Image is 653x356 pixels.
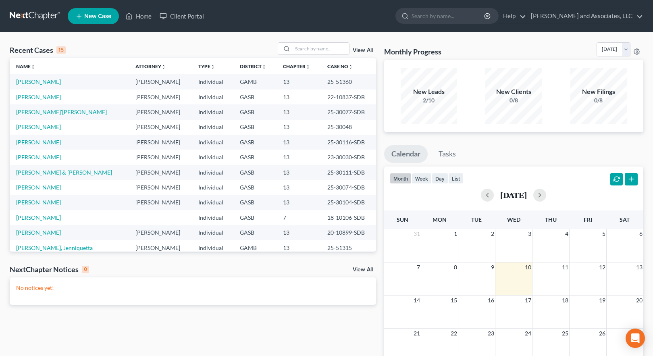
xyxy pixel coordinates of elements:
span: 11 [561,262,569,272]
td: [PERSON_NAME] [129,120,192,135]
span: 23 [487,329,495,338]
td: GASB [233,210,277,225]
td: 25-30116-SDB [321,135,376,150]
td: [PERSON_NAME] [129,240,192,255]
i: unfold_more [161,65,166,69]
span: 25 [561,329,569,338]
span: 13 [635,262,643,272]
td: 22-10837-SDB [321,90,376,104]
td: 25-30077-SDB [321,104,376,119]
td: 13 [277,195,320,210]
td: Individual [192,225,233,240]
span: 5 [601,229,606,239]
div: 0/8 [570,96,627,104]
td: GASB [233,180,277,195]
td: [PERSON_NAME] [129,165,192,180]
td: [PERSON_NAME] [129,180,192,195]
h3: Monthly Progress [384,47,441,56]
a: [PERSON_NAME] [16,139,61,146]
a: [PERSON_NAME] [16,123,61,130]
span: 8 [453,262,458,272]
button: day [432,173,448,184]
td: 25-30111-SDB [321,165,376,180]
a: Districtunfold_more [240,63,266,69]
td: GAMB [233,240,277,255]
input: Search by name... [293,43,349,54]
div: 15 [56,46,66,54]
i: unfold_more [210,65,215,69]
td: 23-30030-SDB [321,150,376,164]
button: list [448,173,464,184]
td: [PERSON_NAME] [129,225,192,240]
span: Sat [620,216,630,223]
a: [PERSON_NAME], Jenniquetta [16,244,93,251]
span: 10 [524,262,532,272]
a: View All [353,267,373,273]
span: Wed [507,216,520,223]
td: Individual [192,74,233,89]
td: 13 [277,135,320,150]
a: Help [499,9,526,23]
span: 12 [598,262,606,272]
span: 14 [413,296,421,305]
td: 13 [277,240,320,255]
span: 19 [598,296,606,305]
button: week [412,173,432,184]
p: No notices yet! [16,284,370,292]
a: Attorneyunfold_more [135,63,166,69]
i: unfold_more [306,65,310,69]
div: New Clients [485,87,542,96]
td: Individual [192,210,233,225]
span: 20 [635,296,643,305]
a: Typeunfold_more [198,63,215,69]
td: Individual [192,104,233,119]
td: [PERSON_NAME] [129,104,192,119]
a: [PERSON_NAME] [16,78,61,85]
td: 13 [277,74,320,89]
td: 13 [277,104,320,119]
span: Mon [433,216,447,223]
td: GAMB [233,74,277,89]
span: Tue [471,216,482,223]
td: [PERSON_NAME] [129,90,192,104]
span: 7 [416,262,421,272]
span: Fri [584,216,592,223]
a: Nameunfold_more [16,63,35,69]
i: unfold_more [348,65,353,69]
a: [PERSON_NAME] [16,94,61,100]
span: 21 [413,329,421,338]
td: 25-51315 [321,240,376,255]
span: 3 [527,229,532,239]
td: [PERSON_NAME] [129,74,192,89]
span: 6 [638,229,643,239]
td: GASB [233,135,277,150]
td: GASB [233,165,277,180]
a: [PERSON_NAME]'[PERSON_NAME] [16,108,107,115]
div: 2/10 [401,96,457,104]
td: 20-10899-SDB [321,225,376,240]
td: 18-10106-SDB [321,210,376,225]
h2: [DATE] [500,191,527,199]
a: [PERSON_NAME] [16,214,61,221]
td: 13 [277,165,320,180]
a: Case Nounfold_more [327,63,353,69]
a: Home [121,9,156,23]
span: 24 [524,329,532,338]
div: 0/8 [485,96,542,104]
td: Individual [192,240,233,255]
td: Individual [192,120,233,135]
td: 13 [277,225,320,240]
td: [PERSON_NAME] [129,150,192,164]
a: Client Portal [156,9,208,23]
div: New Filings [570,87,627,96]
i: unfold_more [31,65,35,69]
td: Individual [192,135,233,150]
span: 2 [490,229,495,239]
td: 25-30074-SDB [321,180,376,195]
span: 16 [487,296,495,305]
div: New Leads [401,87,457,96]
td: GASB [233,104,277,119]
a: [PERSON_NAME] [16,199,61,206]
span: New Case [84,13,111,19]
div: Recent Cases [10,45,66,55]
